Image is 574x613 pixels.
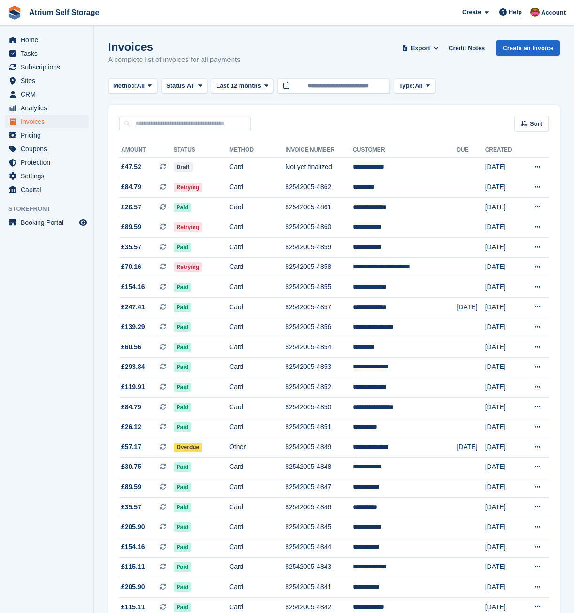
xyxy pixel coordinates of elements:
a: Atrium Self Storage [25,5,103,20]
td: [DATE] [485,277,522,298]
h1: Invoices [108,40,240,53]
span: Home [21,33,77,46]
td: Other [229,437,285,458]
td: 82542005-4848 [285,457,353,477]
td: [DATE] [485,557,522,577]
a: menu [5,101,89,115]
span: £205.90 [121,582,145,592]
span: Paid [174,522,191,532]
td: 82542005-4858 [285,257,353,277]
th: Customer [353,143,457,158]
th: Created [485,143,522,158]
td: 82542005-4843 [285,557,353,577]
span: Coupons [21,142,77,155]
span: Paid [174,383,191,392]
span: Protection [21,156,77,169]
td: [DATE] [485,177,522,198]
td: 82542005-4856 [285,317,353,337]
span: Pricing [21,129,77,142]
td: 82542005-4855 [285,277,353,298]
span: Paid [174,322,191,332]
span: Paid [174,543,191,552]
button: Method: All [108,78,157,94]
th: Status [174,143,229,158]
td: Card [229,577,285,598]
td: [DATE] [485,337,522,358]
a: Credit Notes [445,40,489,56]
span: Sites [21,74,77,87]
td: Card [229,477,285,498]
span: Paid [174,603,191,612]
th: Due [457,143,485,158]
td: Card [229,397,285,417]
span: £89.59 [121,222,141,232]
a: menu [5,142,89,155]
span: Paid [174,582,191,592]
span: £35.57 [121,502,141,512]
button: Export [400,40,441,56]
td: [DATE] [485,157,522,177]
td: Card [229,457,285,477]
span: £26.12 [121,422,141,432]
td: 82542005-4851 [285,417,353,437]
td: 82542005-4849 [285,437,353,458]
a: Create an Invoice [496,40,560,56]
td: [DATE] [457,297,485,317]
a: menu [5,47,89,60]
td: 82542005-4857 [285,297,353,317]
td: Card [229,177,285,198]
td: Card [229,217,285,238]
a: menu [5,88,89,101]
td: 82542005-4845 [285,517,353,537]
td: [DATE] [485,397,522,417]
a: menu [5,156,89,169]
td: Card [229,157,285,177]
span: Status: [166,81,187,91]
span: Tasks [21,47,77,60]
td: 82542005-4854 [285,337,353,358]
span: Settings [21,169,77,183]
td: 82542005-4859 [285,238,353,258]
span: Paid [174,243,191,252]
span: £154.16 [121,282,145,292]
span: £84.79 [121,182,141,192]
td: Card [229,277,285,298]
a: menu [5,115,89,128]
span: Paid [174,343,191,352]
span: Retrying [174,183,202,192]
td: Card [229,357,285,377]
td: Card [229,557,285,577]
td: Card [229,317,285,337]
span: Create [462,8,481,17]
a: menu [5,169,89,183]
span: £115.11 [121,602,145,612]
span: Capital [21,183,77,196]
span: £139.29 [121,322,145,332]
td: 82542005-4861 [285,197,353,217]
span: Sort [530,119,542,129]
p: A complete list of invoices for all payments [108,54,240,65]
span: £35.57 [121,242,141,252]
span: £293.84 [121,362,145,372]
a: menu [5,74,89,87]
td: Card [229,537,285,557]
span: Type: [399,81,415,91]
span: All [187,81,195,91]
span: Paid [174,462,191,472]
span: Analytics [21,101,77,115]
span: Paid [174,303,191,312]
td: [DATE] [485,497,522,517]
span: Method: [113,81,137,91]
td: Card [229,337,285,358]
td: [DATE] [457,437,485,458]
span: £115.11 [121,562,145,572]
td: Not yet finalized [285,157,353,177]
button: Type: All [394,78,435,94]
span: £57.17 [121,442,141,452]
span: £154.16 [121,542,145,552]
span: £70.16 [121,262,141,272]
span: £26.57 [121,202,141,212]
span: All [137,81,145,91]
a: Preview store [78,217,89,228]
td: [DATE] [485,297,522,317]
